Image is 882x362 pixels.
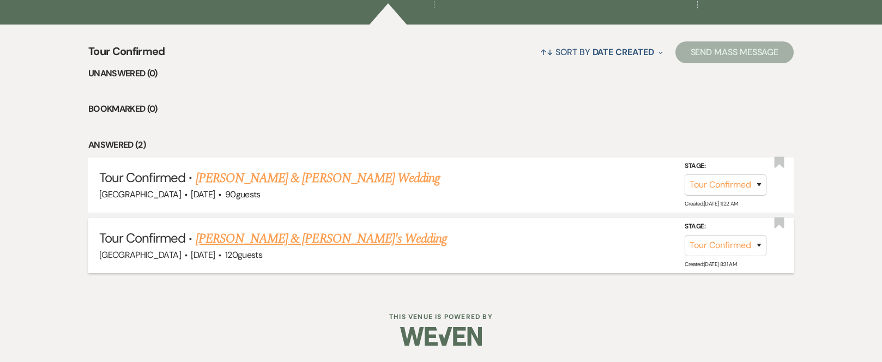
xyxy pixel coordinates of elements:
span: Tour Confirmed [99,230,186,246]
span: 120 guests [225,249,262,261]
span: Tour Confirmed [99,169,186,186]
span: Tour Confirmed [88,43,165,67]
span: [DATE] [191,189,215,200]
span: [DATE] [191,249,215,261]
span: Created: [DATE] 11:22 AM [685,200,738,207]
li: Bookmarked (0) [88,102,794,116]
span: [GEOGRAPHIC_DATA] [99,189,181,200]
li: Answered (2) [88,138,794,152]
button: Sort By Date Created [536,38,667,67]
span: Created: [DATE] 8:31 AM [685,261,736,268]
label: Stage: [685,221,766,233]
li: Unanswered (0) [88,67,794,81]
button: Send Mass Message [675,41,794,63]
a: [PERSON_NAME] & [PERSON_NAME] Wedding [196,168,440,188]
img: Weven Logo [400,317,482,355]
span: ↑↓ [540,46,553,58]
label: Stage: [685,160,766,172]
span: 90 guests [225,189,261,200]
span: Date Created [593,46,654,58]
a: [PERSON_NAME] & [PERSON_NAME]'s Wedding [196,229,448,249]
span: [GEOGRAPHIC_DATA] [99,249,181,261]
